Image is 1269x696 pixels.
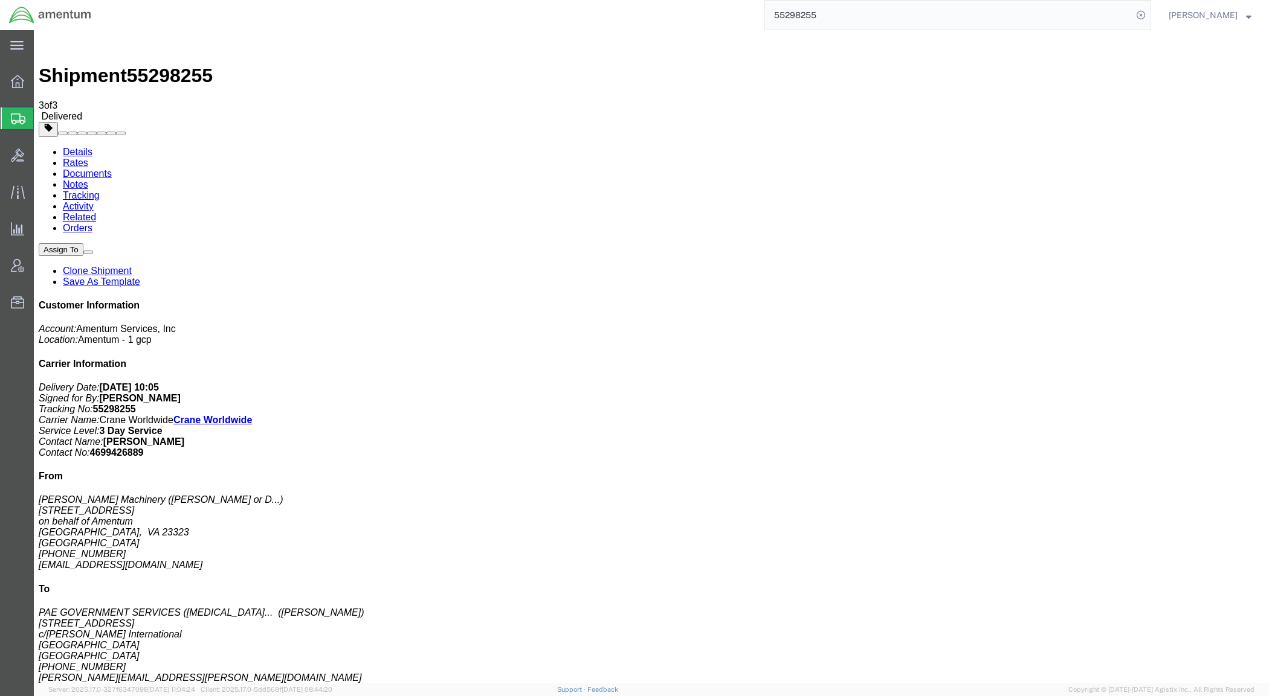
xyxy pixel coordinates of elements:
span: Server: 2025.17.0-327f6347098 [48,686,195,693]
a: Feedback [587,686,618,693]
span: [DATE] 08:44:20 [282,686,332,693]
button: [PERSON_NAME] [1168,8,1252,22]
span: [DATE] 11:04:24 [148,686,195,693]
iframe: FS Legacy Container [34,30,1269,683]
a: Support [557,686,587,693]
img: logo [8,6,92,24]
input: Search for shipment number, reference number [765,1,1132,30]
span: Client: 2025.17.0-5dd568f [201,686,332,693]
span: Copyright © [DATE]-[DATE] Agistix Inc., All Rights Reserved [1068,685,1254,695]
span: Tanner Love [1169,8,1238,22]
